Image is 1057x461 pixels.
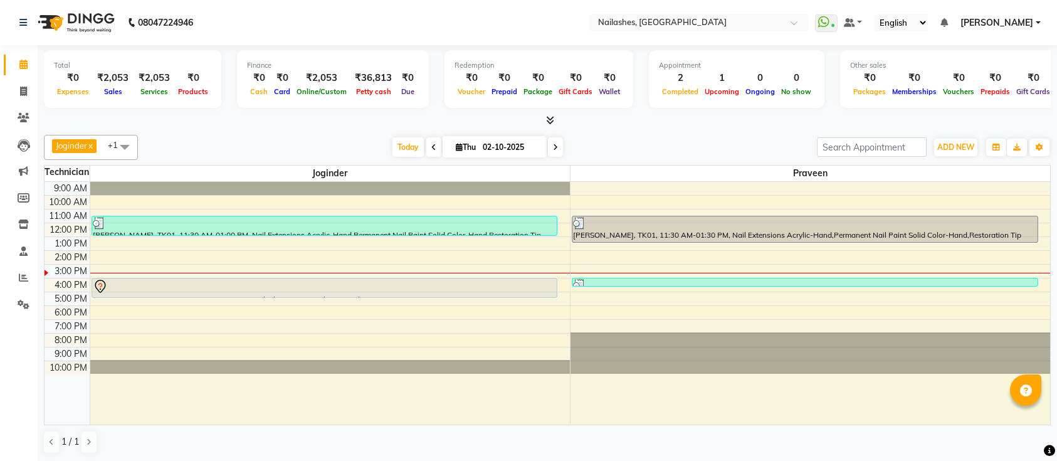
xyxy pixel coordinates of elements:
[455,60,623,71] div: Redemption
[453,142,479,152] span: Thu
[46,209,90,223] div: 11:00 AM
[934,139,977,156] button: ADD NEW
[1013,87,1053,96] span: Gift Cards
[455,71,488,85] div: ₹0
[92,71,134,85] div: ₹2,053
[398,87,418,96] span: Due
[52,320,90,333] div: 7:00 PM
[138,5,193,40] b: 08047224946
[52,251,90,264] div: 2:00 PM
[555,87,596,96] span: Gift Cards
[52,265,90,278] div: 3:00 PM
[92,216,557,235] div: [PERSON_NAME], TK01, 11:30 AM-01:00 PM, Nail Extensions Acrylic-Hand,Permanent Nail Paint Solid C...
[52,237,90,250] div: 1:00 PM
[555,71,596,85] div: ₹0
[850,71,889,85] div: ₹0
[572,278,1038,286] div: Sabhya, TK02, 04:00 PM-04:30 PM, Restoration Removal of Extensions-Hand
[46,196,90,209] div: 10:00 AM
[1013,71,1053,85] div: ₹0
[47,223,90,236] div: 12:00 PM
[977,71,1013,85] div: ₹0
[455,87,488,96] span: Voucher
[52,292,90,305] div: 5:00 PM
[889,87,940,96] span: Memberships
[596,87,623,96] span: Wallet
[134,71,175,85] div: ₹2,053
[108,140,127,150] span: +1
[572,216,1038,242] div: [PERSON_NAME], TK01, 11:30 AM-01:30 PM, Nail Extensions Acrylic-Hand,Permanent Nail Paint Solid C...
[353,87,394,96] span: Petty cash
[47,361,90,374] div: 10:00 PM
[778,71,814,85] div: 0
[742,71,778,85] div: 0
[397,71,419,85] div: ₹0
[54,60,211,71] div: Total
[817,137,927,157] input: Search Appointment
[92,278,557,297] div: [PERSON_NAME], TK03, 04:00 PM-05:30 PM, Eyelash Extensions Classic-Both
[45,166,90,179] div: Technician
[54,71,92,85] div: ₹0
[87,140,93,151] a: x
[937,142,974,152] span: ADD NEW
[293,87,350,96] span: Online/Custom
[52,334,90,347] div: 8:00 PM
[90,166,570,181] span: Joginder
[778,87,814,96] span: No show
[175,71,211,85] div: ₹0
[940,71,977,85] div: ₹0
[659,71,702,85] div: 2
[350,71,397,85] div: ₹36,813
[52,306,90,319] div: 6:00 PM
[571,166,1051,181] span: Praveen
[659,87,702,96] span: Completed
[247,60,419,71] div: Finance
[271,87,293,96] span: Card
[52,278,90,292] div: 4:00 PM
[940,87,977,96] span: Vouchers
[392,137,424,157] span: Today
[488,71,520,85] div: ₹0
[56,140,87,151] span: Joginder
[850,87,889,96] span: Packages
[101,87,125,96] span: Sales
[702,87,742,96] span: Upcoming
[742,87,778,96] span: Ongoing
[850,60,1053,71] div: Other sales
[889,71,940,85] div: ₹0
[61,435,79,448] span: 1 / 1
[137,87,171,96] span: Services
[960,16,1033,29] span: [PERSON_NAME]
[702,71,742,85] div: 1
[293,71,350,85] div: ₹2,053
[175,87,211,96] span: Products
[977,87,1013,96] span: Prepaids
[479,138,542,157] input: 2025-10-02
[51,182,90,195] div: 9:00 AM
[247,71,271,85] div: ₹0
[247,87,271,96] span: Cash
[1004,411,1044,448] iframe: chat widget
[520,71,555,85] div: ₹0
[271,71,293,85] div: ₹0
[520,87,555,96] span: Package
[52,347,90,361] div: 9:00 PM
[54,87,92,96] span: Expenses
[659,60,814,71] div: Appointment
[488,87,520,96] span: Prepaid
[596,71,623,85] div: ₹0
[32,5,118,40] img: logo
